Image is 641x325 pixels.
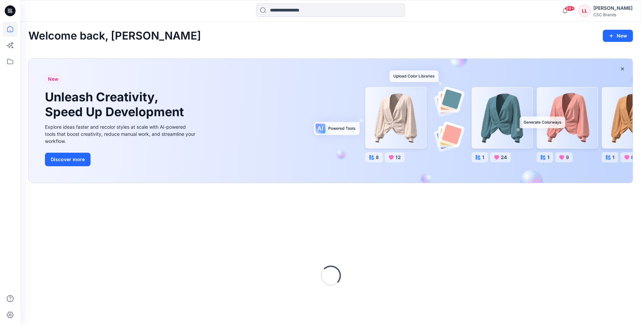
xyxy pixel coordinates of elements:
[565,6,575,11] span: 99+
[593,12,633,17] div: CSC Brands
[578,5,591,17] div: LL
[45,123,197,145] div: Explore ideas faster and recolor styles at scale with AI-powered tools that boost creativity, red...
[48,75,58,83] span: New
[593,4,633,12] div: [PERSON_NAME]
[45,153,197,166] a: Discover more
[45,153,91,166] button: Discover more
[45,90,187,119] h1: Unleash Creativity, Speed Up Development
[28,30,201,42] h2: Welcome back, [PERSON_NAME]
[603,30,633,42] button: New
